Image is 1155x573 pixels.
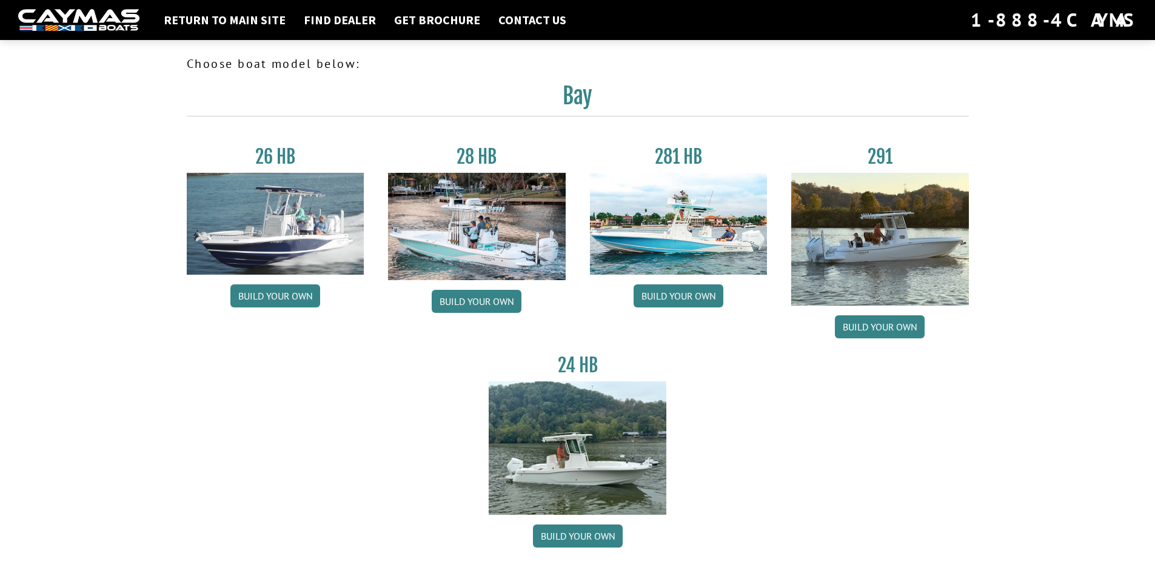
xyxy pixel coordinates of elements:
a: Return to main site [158,12,292,28]
h3: 26 HB [187,146,364,168]
img: white-logo-c9c8dbefe5ff5ceceb0f0178aa75bf4bb51f6bca0971e226c86eb53dfe498488.png [18,9,139,32]
h3: 28 HB [388,146,566,168]
img: 24_HB_thumbnail.jpg [489,381,666,514]
h3: 24 HB [489,354,666,377]
a: Build your own [533,524,623,548]
a: Build your own [634,284,723,307]
h3: 291 [791,146,969,168]
h2: Bay [187,82,969,116]
img: 28_hb_thumbnail_for_caymas_connect.jpg [388,173,566,280]
a: Get Brochure [388,12,486,28]
img: 291_Thumbnail.jpg [791,173,969,306]
a: Build your own [432,290,521,313]
p: Choose boat model below: [187,55,969,73]
a: Contact Us [492,12,572,28]
a: Build your own [230,284,320,307]
img: 26_new_photo_resized.jpg [187,173,364,275]
h3: 281 HB [590,146,768,168]
a: Build your own [835,315,925,338]
a: Find Dealer [298,12,382,28]
img: 28-hb-twin.jpg [590,173,768,275]
div: 1-888-4CAYMAS [971,7,1137,33]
